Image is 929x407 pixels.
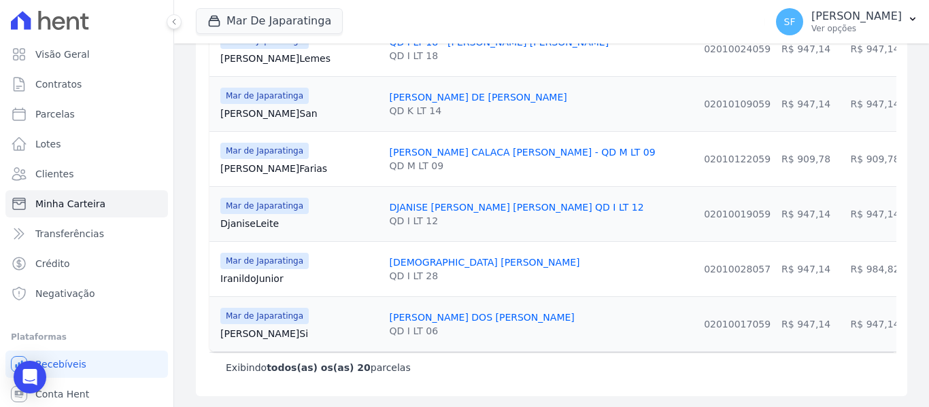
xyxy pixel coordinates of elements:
[5,160,168,188] a: Clientes
[784,17,796,26] span: SF
[390,312,575,323] a: [PERSON_NAME] DOS [PERSON_NAME]
[390,159,656,173] div: QD M LT 09
[845,296,914,351] td: R$ 947,14
[35,287,95,300] span: Negativação
[845,186,914,241] td: R$ 947,14
[390,104,567,118] div: QD K LT 14
[35,48,90,61] span: Visão Geral
[220,253,309,269] span: Mar de Japaratinga
[5,101,168,128] a: Parcelas
[220,217,379,230] a: DjaniseLeite
[220,52,379,65] a: [PERSON_NAME]Lemes
[220,198,309,214] span: Mar de Japaratinga
[765,3,929,41] button: SF [PERSON_NAME] Ver opções
[704,319,771,330] a: 02010017059
[704,43,771,54] a: 02010024059
[35,167,73,181] span: Clientes
[220,143,309,159] span: Mar de Japaratinga
[845,241,914,296] td: R$ 984,82
[35,387,89,401] span: Conta Hent
[390,257,580,268] a: [DEMOGRAPHIC_DATA] [PERSON_NAME]
[390,49,609,63] div: QD I LT 18
[35,357,86,371] span: Recebíveis
[811,10,902,23] p: [PERSON_NAME]
[11,329,163,345] div: Plataformas
[776,186,845,241] td: R$ 947,14
[811,23,902,34] p: Ver opções
[220,272,379,285] a: IranildoJunior
[35,227,104,241] span: Transferências
[5,250,168,277] a: Crédito
[220,162,379,175] a: [PERSON_NAME]Farias
[776,241,845,296] td: R$ 947,14
[390,92,567,103] a: [PERSON_NAME] DE [PERSON_NAME]
[267,362,371,373] b: todos(as) os(as) 20
[776,21,845,76] td: R$ 947,14
[35,257,70,270] span: Crédito
[704,209,771,219] a: 02010019059
[35,107,75,121] span: Parcelas
[390,37,609,48] a: QD I LT 18 - [PERSON_NAME] [PERSON_NAME]
[220,308,309,324] span: Mar de Japaratinga
[776,76,845,131] td: R$ 947,14
[390,202,644,213] a: DJANISE [PERSON_NAME] [PERSON_NAME] QD I LT 12
[35,197,105,211] span: Minha Carteira
[35,137,61,151] span: Lotes
[704,154,771,164] a: 02010122059
[390,147,656,158] a: [PERSON_NAME] CALACA [PERSON_NAME] - QD M LT 09
[704,99,771,109] a: 02010109059
[5,41,168,68] a: Visão Geral
[35,77,82,91] span: Contratos
[14,361,46,393] div: Open Intercom Messenger
[845,21,914,76] td: R$ 947,14
[390,269,580,283] div: QD I LT 28
[196,8,343,34] button: Mar De Japaratinga
[704,264,771,275] a: 02010028057
[5,280,168,307] a: Negativação
[845,76,914,131] td: R$ 947,14
[390,324,575,338] div: QD I LT 06
[220,327,379,340] a: [PERSON_NAME]Si
[5,130,168,158] a: Lotes
[776,296,845,351] td: R$ 947,14
[390,214,644,228] div: QD I LT 12
[845,131,914,186] td: R$ 909,78
[776,131,845,186] td: R$ 909,78
[220,107,379,120] a: [PERSON_NAME]San
[5,220,168,247] a: Transferências
[5,351,168,378] a: Recebíveis
[220,88,309,104] span: Mar de Japaratinga
[5,71,168,98] a: Contratos
[226,361,411,374] p: Exibindo parcelas
[5,190,168,217] a: Minha Carteira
